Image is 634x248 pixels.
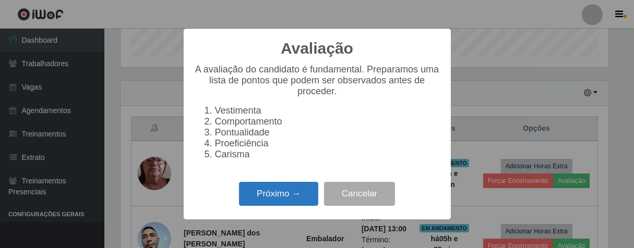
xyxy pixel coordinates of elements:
[215,116,440,127] li: Comportamento
[194,64,440,97] p: A avaliação do candidato é fundamental. Preparamos uma lista de pontos que podem ser observados a...
[324,182,395,206] button: Cancelar
[215,138,440,149] li: Proeficiência
[239,182,318,206] button: Próximo →
[281,39,353,58] h2: Avaliação
[215,127,440,138] li: Pontualidade
[215,149,440,160] li: Carisma
[215,105,440,116] li: Vestimenta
